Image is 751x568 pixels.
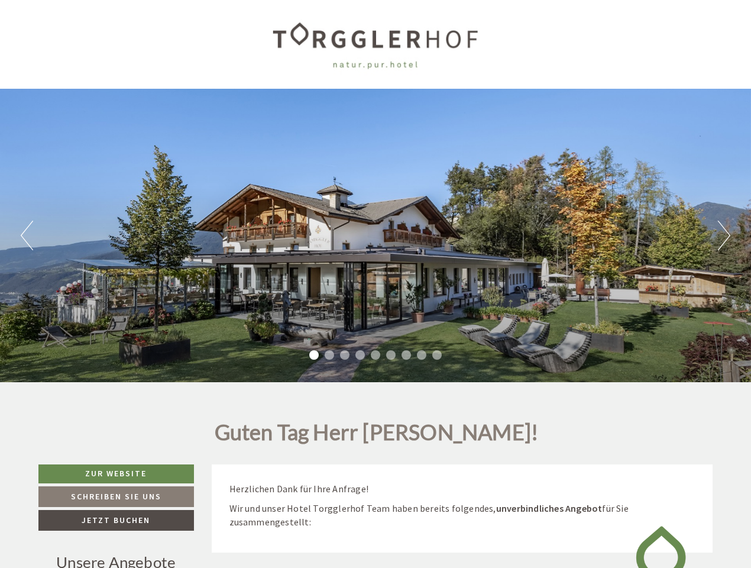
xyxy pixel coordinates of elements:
[21,221,33,250] button: Previous
[496,502,603,514] strong: unverbindliches Angebot
[38,464,194,483] a: Zur Website
[229,482,695,496] p: Herzlichen Dank für Ihre Anfrage!
[215,421,539,450] h1: Guten Tag Herr [PERSON_NAME]!
[38,486,194,507] a: Schreiben Sie uns
[229,502,695,529] p: Wir und unser Hotel Torgglerhof Team haben bereits folgendes, für Sie zusammengestellt:
[718,221,730,250] button: Next
[38,510,194,531] a: Jetzt buchen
